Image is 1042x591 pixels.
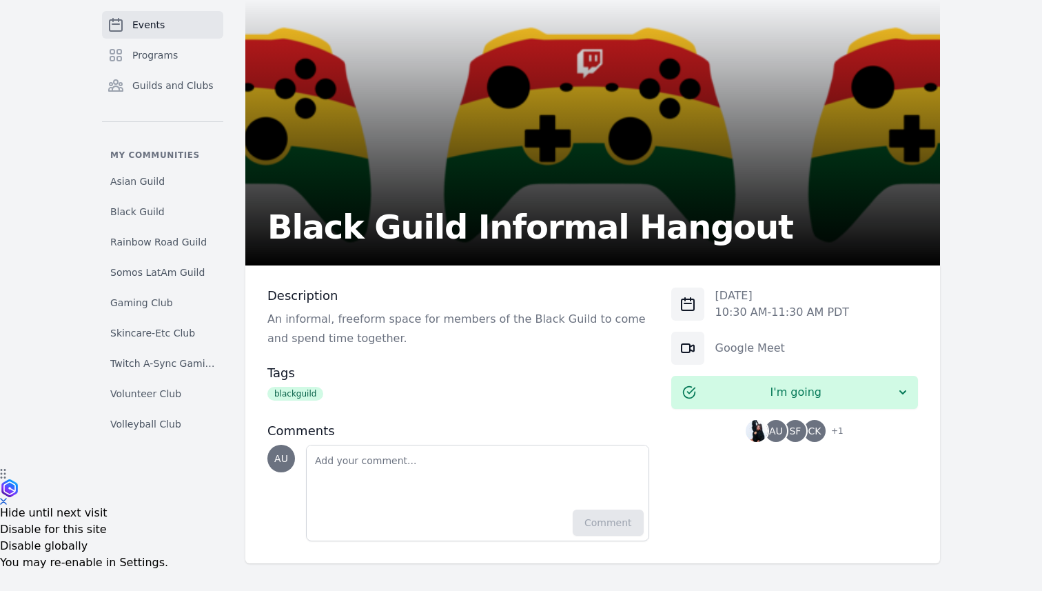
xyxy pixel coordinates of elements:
a: Rainbow Road Guild [102,230,223,254]
h3: Tags [267,365,649,381]
span: I'm going [696,384,896,401]
span: AU [274,454,288,463]
a: Asian Guild [102,169,223,194]
a: Guilds and Clubs [102,72,223,99]
span: Volunteer Club [110,387,181,401]
a: Black Guild [102,199,223,224]
span: Skincare-Etc Club [110,326,195,340]
p: An informal, freeform space for members of the Black Guild to come and spend time together. [267,310,649,348]
span: AU [769,426,783,436]
span: blackguild [267,387,323,401]
h2: Black Guild Informal Hangout [267,210,793,243]
span: Gaming Club [110,296,173,310]
span: + 1 [823,423,844,442]
p: [DATE] [715,288,850,304]
button: I'm going [671,376,918,409]
span: Guilds and Clubs [132,79,214,92]
span: Black Guild [110,205,165,219]
span: Rainbow Road Guild [110,235,207,249]
span: Somos LatAm Guild [110,266,205,279]
a: Twitch A-Sync Gaming (TAG) Club [102,351,223,376]
a: Programs [102,41,223,69]
a: Volunteer Club [102,381,223,406]
span: SF [789,426,801,436]
nav: Sidebar [102,11,223,437]
a: Somos LatAm Guild [102,260,223,285]
a: Google Meet [715,341,785,354]
p: 10:30 AM - 11:30 AM PDT [715,304,850,321]
h3: Comments [267,423,649,439]
span: CK [808,426,821,436]
span: Programs [132,48,178,62]
p: My communities [102,150,223,161]
h3: Description [267,288,649,304]
a: Events [102,11,223,39]
a: Gaming Club [102,290,223,315]
span: Events [132,18,165,32]
span: Twitch A-Sync Gaming (TAG) Club [110,357,215,370]
span: Asian Guild [110,174,165,188]
a: Skincare-Etc Club [102,321,223,345]
button: Comment [573,510,644,536]
span: Volleyball Club [110,417,181,431]
a: Volleyball Club [102,412,223,437]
